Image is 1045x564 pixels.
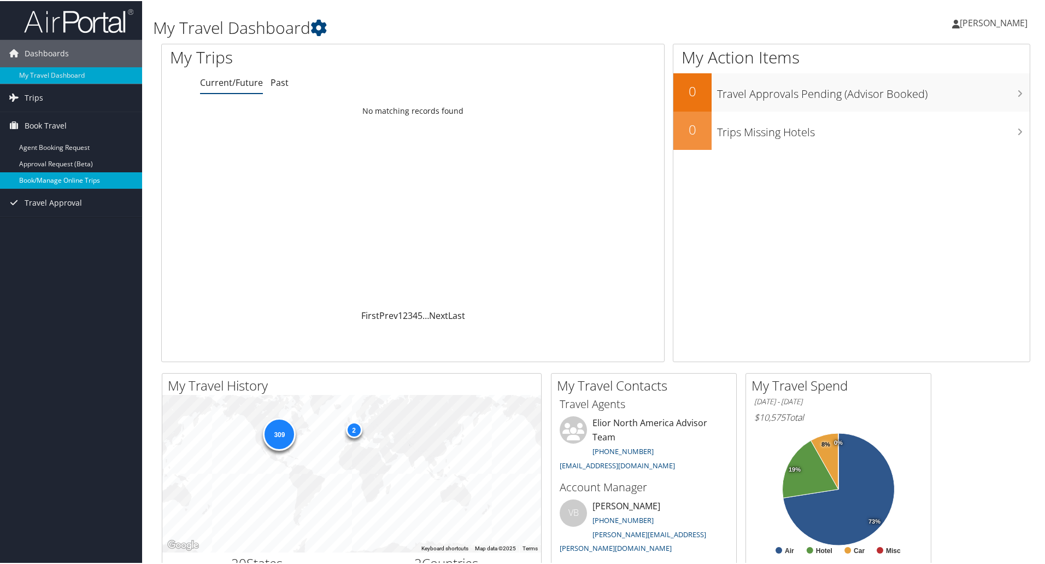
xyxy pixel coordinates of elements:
[403,309,408,321] a: 2
[421,544,468,551] button: Keyboard shortcuts
[789,466,801,472] tspan: 19%
[162,100,664,120] td: No matching records found
[418,309,422,321] a: 5
[560,498,587,526] div: VB
[752,375,931,394] h2: My Travel Spend
[717,80,1030,101] h3: Travel Approvals Pending (Advisor Booked)
[165,537,201,551] img: Google
[413,309,418,321] a: 4
[153,15,743,38] h1: My Travel Dashboard
[816,546,832,554] text: Hotel
[717,118,1030,139] h3: Trips Missing Hotels
[408,309,413,321] a: 3
[821,440,830,447] tspan: 8%
[379,309,398,321] a: Prev
[522,544,538,550] a: Terms (opens in new tab)
[429,309,448,321] a: Next
[25,83,43,111] span: Trips
[834,439,843,445] tspan: 0%
[475,544,516,550] span: Map data ©2025
[754,410,785,422] span: $10,575
[165,537,201,551] a: Open this area in Google Maps (opens a new window)
[398,309,403,321] a: 1
[200,75,263,88] a: Current/Future
[673,119,712,138] h2: 0
[854,546,865,554] text: Car
[554,415,733,474] li: Elior North America Advisor Team
[868,518,880,524] tspan: 73%
[25,39,69,66] span: Dashboards
[25,188,82,216] span: Travel Approval
[560,396,728,411] h3: Travel Agents
[592,514,654,524] a: [PHONE_NUMBER]
[960,16,1028,28] span: [PERSON_NAME]
[886,546,901,554] text: Misc
[448,309,465,321] a: Last
[673,72,1030,111] a: 0Travel Approvals Pending (Advisor Booked)
[170,45,447,68] h1: My Trips
[345,421,362,437] div: 2
[24,7,133,33] img: airportal-logo.png
[554,498,733,557] li: [PERSON_NAME]
[785,546,794,554] text: Air
[754,396,923,406] h6: [DATE] - [DATE]
[560,479,728,494] h3: Account Manager
[25,111,67,138] span: Book Travel
[673,111,1030,149] a: 0Trips Missing Hotels
[361,309,379,321] a: First
[422,309,429,321] span: …
[168,375,541,394] h2: My Travel History
[592,445,654,455] a: [PHONE_NUMBER]
[673,45,1030,68] h1: My Action Items
[560,460,675,469] a: [EMAIL_ADDRESS][DOMAIN_NAME]
[754,410,923,422] h6: Total
[560,528,706,553] a: [PERSON_NAME][EMAIL_ADDRESS][PERSON_NAME][DOMAIN_NAME]
[952,5,1038,38] a: [PERSON_NAME]
[557,375,736,394] h2: My Travel Contacts
[263,417,296,450] div: 309
[271,75,289,88] a: Past
[673,81,712,100] h2: 0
